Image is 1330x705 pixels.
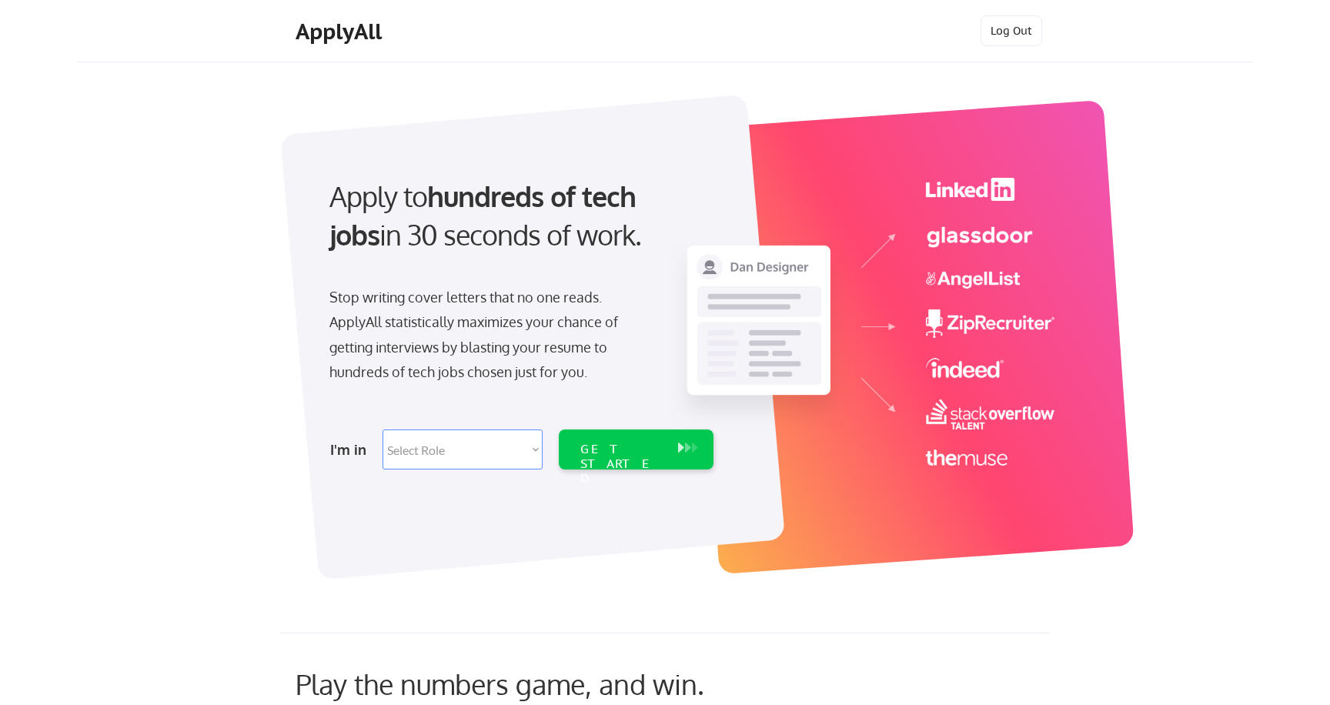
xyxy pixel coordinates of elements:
div: ApplyAll [296,18,386,45]
div: GET STARTED [580,442,663,486]
div: I'm in [330,437,373,462]
div: Play the numbers game, and win. [296,667,773,700]
button: Log Out [981,15,1042,46]
div: Stop writing cover letters that no one reads. ApplyAll statistically maximizes your chance of get... [329,285,646,385]
strong: hundreds of tech jobs [329,179,643,252]
div: Apply to in 30 seconds of work. [329,177,707,255]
